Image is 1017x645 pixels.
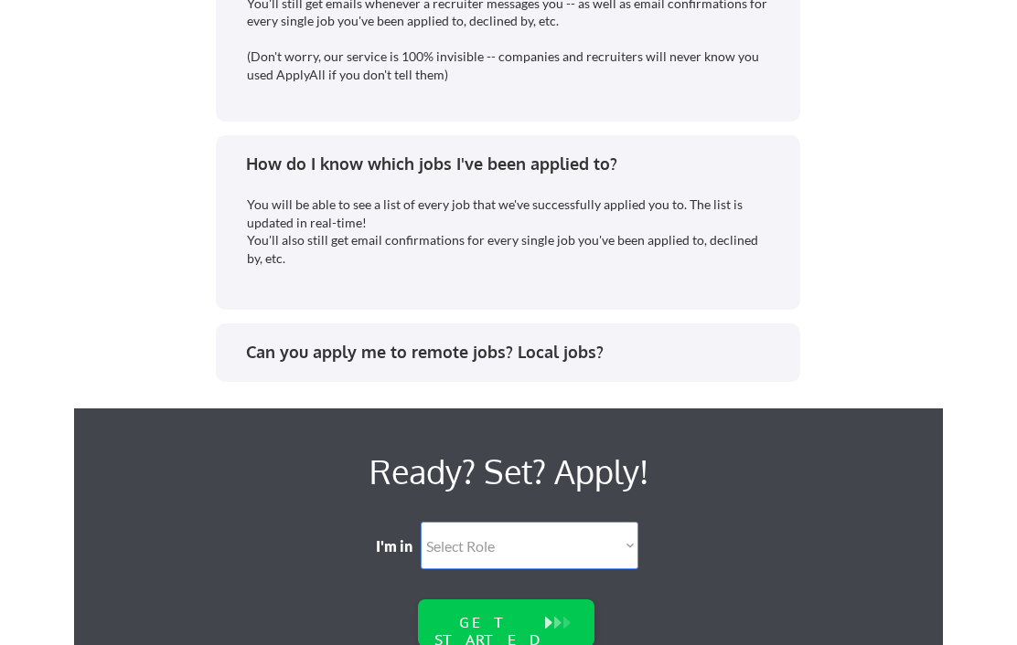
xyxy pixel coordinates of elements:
div: I'm in [376,536,425,556]
div: You will be able to see a list of every job that we've successfully applied you to. The list is u... [247,196,772,267]
div: Ready? Set? Apply! [330,445,687,498]
div: Can you apply me to remote jobs? Local jobs? [246,341,783,364]
div: How do I know which jobs I've been applied to? [246,153,783,175]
